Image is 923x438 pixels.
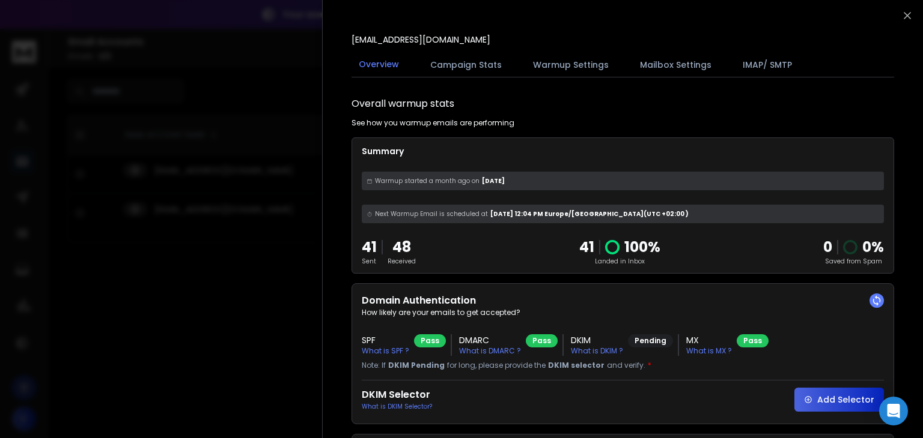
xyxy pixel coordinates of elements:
[571,334,623,346] h3: DKIM
[628,334,673,347] div: Pending
[423,52,509,78] button: Campaign Stats
[879,397,908,425] div: Open Intercom Messenger
[375,209,488,218] span: Next Warmup Email is scheduled at
[579,257,660,266] p: Landed in Inbox
[823,237,832,257] strong: 0
[736,52,799,78] button: IMAP/ SMTP
[737,334,769,347] div: Pass
[388,238,416,257] p: 48
[375,176,480,185] span: Warmup started a month ago on
[624,238,660,257] p: 100 %
[862,238,884,257] p: 0 %
[686,334,732,346] h3: MX
[362,172,884,190] div: [DATE]
[362,145,884,157] p: Summary
[823,257,884,266] p: Saved from Spam
[459,346,521,356] p: What is DMARC ?
[362,308,884,317] p: How likely are your emails to get accepted?
[571,346,623,356] p: What is DKIM ?
[352,118,514,128] p: See how you warmup emails are performing
[362,257,377,266] p: Sent
[526,52,616,78] button: Warmup Settings
[362,334,409,346] h3: SPF
[526,334,558,347] div: Pass
[352,51,406,79] button: Overview
[352,97,454,111] h1: Overall warmup stats
[362,402,432,411] p: What is DKIM Selector?
[548,361,605,370] span: DKIM selector
[362,238,377,257] p: 41
[579,238,594,257] p: 41
[362,293,884,308] h2: Domain Authentication
[352,34,490,46] p: [EMAIL_ADDRESS][DOMAIN_NAME]
[362,205,884,223] div: [DATE] 12:04 PM Europe/[GEOGRAPHIC_DATA] (UTC +02:00 )
[362,361,884,370] p: Note: If for long, please provide the and verify.
[362,346,409,356] p: What is SPF ?
[388,257,416,266] p: Received
[414,334,446,347] div: Pass
[633,52,719,78] button: Mailbox Settings
[686,346,732,356] p: What is MX ?
[459,334,521,346] h3: DMARC
[794,388,884,412] button: Add Selector
[362,388,432,402] h2: DKIM Selector
[388,361,445,370] span: DKIM Pending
